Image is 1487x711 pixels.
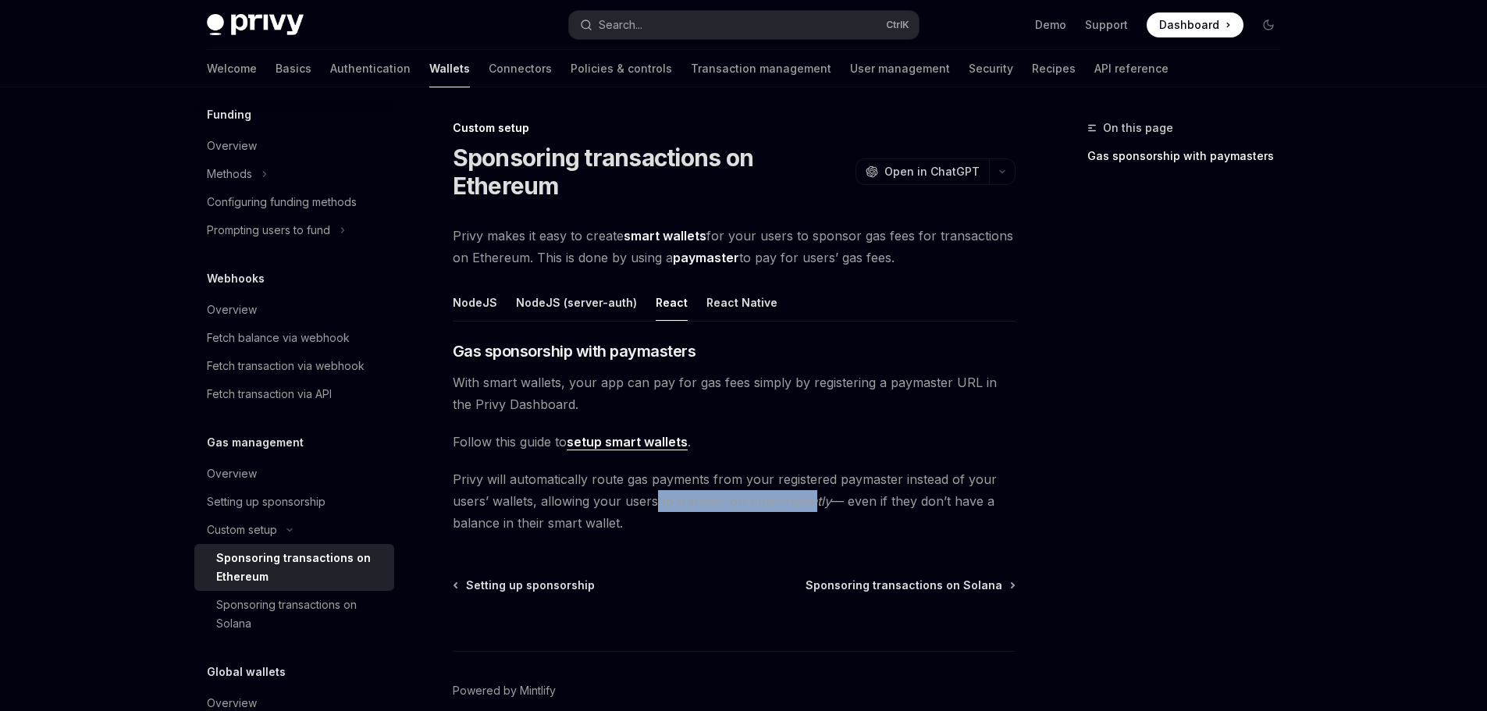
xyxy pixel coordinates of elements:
div: Custom setup [207,521,277,539]
h5: Gas management [207,433,304,452]
a: Fetch balance via webhook [194,324,394,352]
span: On this page [1103,119,1173,137]
a: Wallets [429,50,470,87]
button: Search...CtrlK [569,11,919,39]
div: Sponsoring transactions on Ethereum [216,549,385,586]
strong: smart wallets [624,228,706,244]
a: Welcome [207,50,257,87]
h5: Webhooks [207,269,265,288]
a: Overview [194,296,394,324]
button: Custom setup [194,516,394,544]
span: Gas sponsorship with paymasters [453,340,696,362]
a: Support [1085,17,1128,33]
button: React Native [706,284,777,321]
a: Fetch transaction via API [194,380,394,408]
button: Open in ChatGPT [856,158,989,185]
div: Search... [599,16,642,34]
div: Overview [207,300,257,319]
button: Prompting users to fund [194,216,394,244]
h1: Sponsoring transactions on Ethereum [453,144,849,200]
button: NodeJS [453,284,497,321]
button: Methods [194,160,394,188]
em: instantly [783,493,831,509]
div: Methods [207,165,252,183]
a: Fetch transaction via webhook [194,352,394,380]
h5: Funding [207,105,251,124]
div: Custom setup [453,120,1016,136]
a: Sponsoring transactions on Solana [806,578,1014,593]
button: NodeJS (server-auth) [516,284,637,321]
a: Transaction management [691,50,831,87]
a: Recipes [1032,50,1076,87]
a: Overview [194,460,394,488]
div: Setting up sponsorship [207,492,326,511]
a: Policies & controls [571,50,672,87]
a: API reference [1094,50,1169,87]
div: Prompting users to fund [207,221,330,240]
div: Fetch transaction via webhook [207,357,365,375]
span: Follow this guide to . [453,431,1016,453]
a: setup smart wallets [567,434,688,450]
a: paymaster [673,250,739,266]
span: Sponsoring transactions on Solana [806,578,1002,593]
div: Sponsoring transactions on Solana [216,595,385,633]
a: Powered by Mintlify [453,683,556,699]
a: Connectors [489,50,552,87]
a: Basics [276,50,311,87]
a: Setting up sponsorship [454,578,595,593]
a: Demo [1035,17,1066,33]
div: Fetch balance via webhook [207,329,350,347]
span: Privy makes it easy to create for your users to sponsor gas fees for transactions on Ethereum. Th... [453,225,1016,268]
div: Fetch transaction via API [207,385,332,403]
span: With smart wallets, your app can pay for gas fees simply by registering a paymaster URL in the Pr... [453,371,1016,415]
div: Overview [207,464,257,483]
div: Configuring funding methods [207,193,357,212]
a: Sponsoring transactions on Ethereum [194,544,394,591]
h5: Global wallets [207,663,286,681]
button: Toggle dark mode [1256,12,1281,37]
span: Privy will automatically route gas payments from your registered paymaster instead of your users’... [453,468,1016,534]
a: Gas sponsorship with paymasters [1087,144,1293,169]
a: Dashboard [1147,12,1243,37]
button: React [656,284,688,321]
span: Ctrl K [886,19,909,31]
a: Overview [194,132,394,160]
span: Open in ChatGPT [884,164,980,180]
a: Security [969,50,1013,87]
div: Overview [207,137,257,155]
a: Authentication [330,50,411,87]
span: Dashboard [1159,17,1219,33]
img: dark logo [207,14,304,36]
a: Configuring funding methods [194,188,394,216]
a: User management [850,50,950,87]
a: Sponsoring transactions on Solana [194,591,394,638]
span: Setting up sponsorship [466,578,595,593]
a: Setting up sponsorship [194,488,394,516]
